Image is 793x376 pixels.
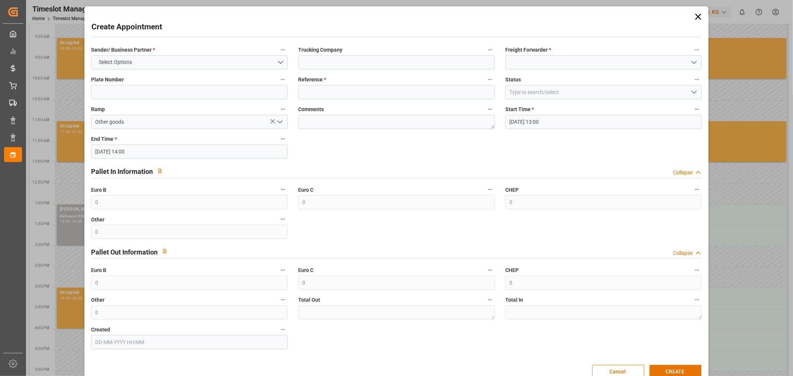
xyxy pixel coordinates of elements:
span: Trucking Company [298,46,342,54]
input: DD-MM-YYYY HH:MM [505,115,702,129]
button: Euro B [278,265,288,275]
input: Type to search/select [505,85,702,99]
button: Sender/ Business Partner * [278,45,288,55]
button: End Time * [278,134,288,144]
button: Freight Forwarder * [692,45,702,55]
span: Other [91,216,104,224]
button: Euro C [485,185,495,194]
button: Euro C [485,265,495,275]
button: Plate Number [278,75,288,84]
button: Other [278,214,288,224]
span: Total Out [298,296,320,304]
span: Comments [298,106,324,113]
h2: Pallet In Information [91,166,153,176]
span: Ramp [91,106,105,113]
button: Status [692,75,702,84]
span: Euro B [91,266,106,274]
span: Euro C [298,186,313,194]
span: End Time [91,135,117,143]
h2: Pallet Out Information [91,247,158,257]
button: Total In [692,295,702,305]
div: Collapse [673,169,693,176]
span: Created [91,326,110,334]
button: View description [158,244,172,258]
button: Euro B [278,185,288,194]
span: Euro C [298,266,313,274]
button: CHEP [692,265,702,275]
button: open menu [274,116,285,128]
button: View description [153,164,167,178]
button: open menu [91,55,288,69]
button: CHEP [692,185,702,194]
button: Created [278,325,288,334]
span: Euro B [91,186,106,194]
input: Type to search/select [91,115,288,129]
span: Total In [505,296,523,304]
span: Status [505,76,521,84]
span: CHEP [505,266,519,274]
button: Start Time * [692,104,702,114]
button: Reference * [485,75,495,84]
span: Select Options [95,58,136,66]
button: open menu [688,87,699,98]
span: Sender/ Business Partner [91,46,155,54]
span: Start Time [505,106,534,113]
input: DD-MM-YYYY HH:MM [91,145,288,159]
button: Comments [485,104,495,114]
span: Reference [298,76,326,84]
button: Ramp [278,104,288,114]
button: open menu [688,57,699,68]
span: Plate Number [91,76,124,84]
span: Freight Forwarder [505,46,551,54]
div: Collapse [673,249,693,257]
button: Total Out [485,295,495,305]
h2: Create Appointment [91,21,162,33]
input: DD-MM-YYYY HH:MM [91,335,288,349]
button: Other [278,295,288,305]
span: CHEP [505,186,519,194]
span: Other [91,296,104,304]
button: Trucking Company [485,45,495,55]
